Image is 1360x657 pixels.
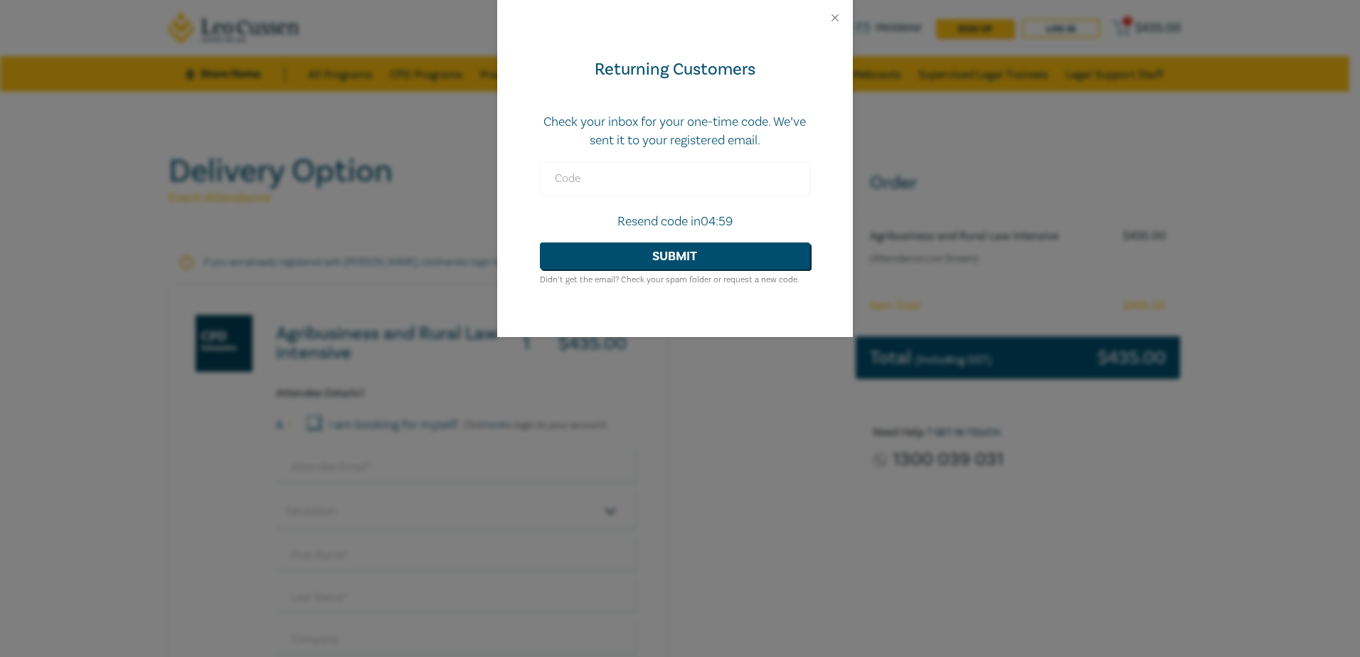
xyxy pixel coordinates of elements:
p: Resend code in 04:59 [540,213,810,231]
div: Returning Customers [540,58,810,81]
p: Check your inbox for your one-time code. We’ve sent it to your registered email. [540,113,810,150]
button: Close [829,11,841,24]
input: Code [540,161,810,196]
button: Submit [540,242,810,269]
small: Didn’t get the email? Check your spam folder or request a new code. [540,274,799,285]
